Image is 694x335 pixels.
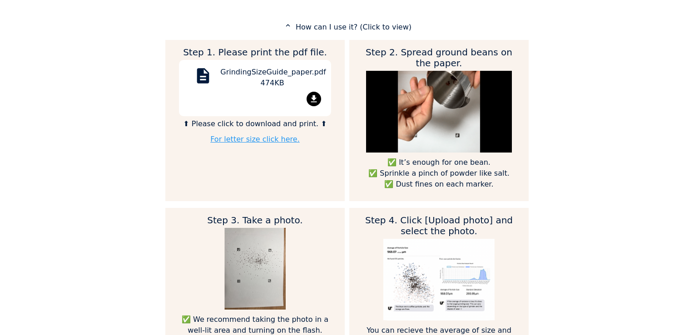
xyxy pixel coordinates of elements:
div: GrindingSizeGuide_paper.pdf 474KB [220,67,324,92]
mat-icon: file_download [307,92,321,106]
p: How can I use it? (Click to view) [165,21,529,33]
img: guide [224,228,286,310]
img: guide [366,71,512,153]
h2: Step 4. Click [Upload photo] and select the photo. [363,215,515,236]
h2: Step 1. Please print the pdf file. [179,47,331,58]
p: ✅ It’s enough for one bean. ✅ Sprinkle a pinch of powder like salt. ✅ Dust fines on each marker. [363,157,515,190]
mat-icon: description [192,67,214,89]
mat-icon: expand_less [283,21,293,30]
h2: Step 2. Spread ground beans on the paper. [363,47,515,69]
a: For letter size click here. [210,135,300,143]
p: ⬆ Please click to download and print. ⬆ [179,118,331,129]
h2: Step 3. Take a photo. [179,215,331,226]
img: guide [383,239,494,320]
